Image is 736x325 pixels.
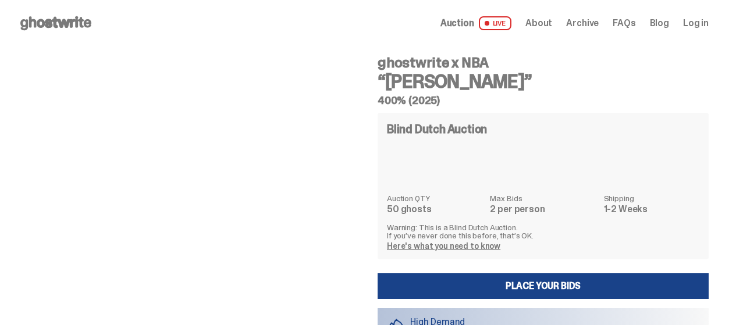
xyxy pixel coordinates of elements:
h5: 400% (2025) [378,95,709,106]
dd: 2 per person [490,205,596,214]
dt: Shipping [604,194,699,202]
h4: ghostwrite x NBA [378,56,709,70]
a: Blog [650,19,669,28]
h4: Blind Dutch Auction [387,123,487,135]
a: Here's what you need to know [387,241,500,251]
h3: “[PERSON_NAME]” [378,72,709,91]
span: Auction [440,19,474,28]
a: About [525,19,552,28]
a: Auction LIVE [440,16,511,30]
a: Archive [566,19,599,28]
p: Warning: This is a Blind Dutch Auction. If you’ve never done this before, that’s OK. [387,223,699,240]
dt: Max Bids [490,194,596,202]
dd: 1-2 Weeks [604,205,699,214]
span: LIVE [479,16,512,30]
a: FAQs [613,19,635,28]
a: Place your Bids [378,273,709,299]
dd: 50 ghosts [387,205,483,214]
a: Log in [683,19,709,28]
dt: Auction QTY [387,194,483,202]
